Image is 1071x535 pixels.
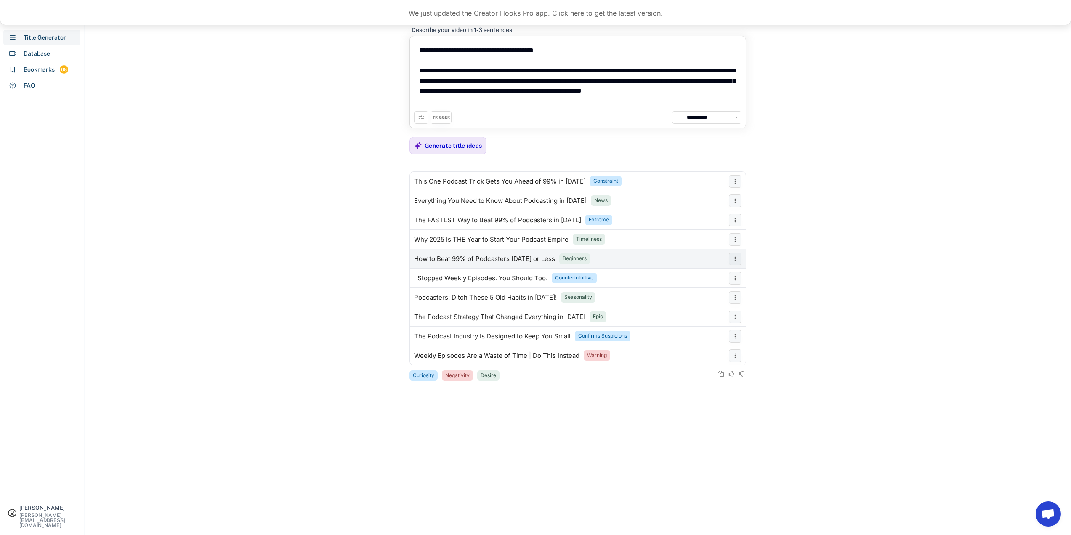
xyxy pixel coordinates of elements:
[19,513,77,528] div: [PERSON_NAME][EMAIL_ADDRESS][DOMAIN_NAME]
[1036,501,1061,527] a: Open chat
[414,333,571,340] div: The Podcast Industry Is Designed to Keep You Small
[414,294,557,301] div: Podcasters: Ditch These 5 Old Habits in [DATE]!
[414,178,586,185] div: This One Podcast Trick Gets You Ahead of 99% in [DATE]
[414,236,569,243] div: Why 2025 Is THE Year to Start Your Podcast Empire
[587,352,607,359] div: Warning
[24,81,35,90] div: FAQ
[24,65,55,74] div: Bookmarks
[589,216,609,224] div: Extreme
[414,256,555,262] div: How to Beat 99% of Podcasters [DATE] or Less
[445,372,470,379] div: Negativity
[593,313,603,320] div: Epic
[414,352,579,359] div: Weekly Episodes Are a Waste of Time | Do This Instead
[24,33,66,42] div: Title Generator
[425,142,482,149] div: Generate title ideas
[593,178,618,185] div: Constraint
[594,197,608,204] div: News
[563,255,587,262] div: Beginners
[60,66,68,73] div: 68
[19,505,77,511] div: [PERSON_NAME]
[564,294,592,301] div: Seasonality
[555,274,593,282] div: Counterintuitive
[433,115,450,120] div: TRIGGER
[414,275,547,282] div: I Stopped Weekly Episodes. You Should Too.
[24,49,50,58] div: Database
[414,217,581,224] div: The FASTEST Way to Beat 99% of Podcasters in [DATE]
[578,333,627,340] div: Confirms Suspicions
[414,314,585,320] div: The Podcast Strategy That Changed Everything in [DATE]
[675,114,682,121] img: channels4_profile.jpg
[412,26,512,34] div: Describe your video in 1-3 sentences
[414,197,587,204] div: Everything You Need to Know About Podcasting in [DATE]
[413,372,434,379] div: Curiosity
[481,372,496,379] div: Desire
[576,236,602,243] div: Timeliness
